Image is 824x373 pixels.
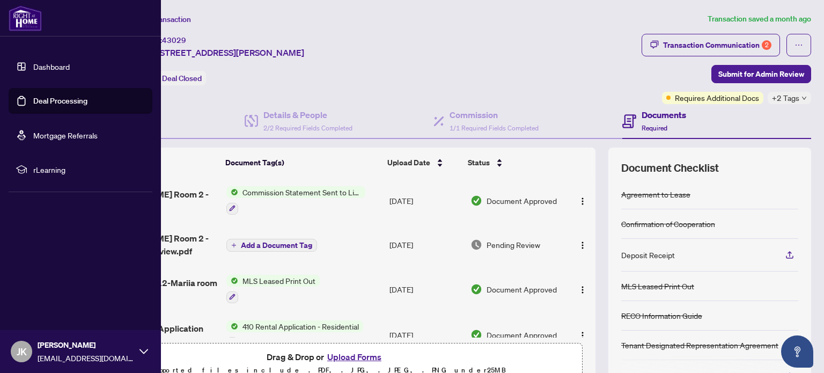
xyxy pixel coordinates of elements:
[267,350,385,364] span: Drag & Drop or
[621,280,694,292] div: MLS Leased Print Out
[711,65,811,83] button: Submit for Admin Review
[226,275,238,287] img: Status Icon
[470,195,482,207] img: Document Status
[162,35,186,45] span: 43029
[578,286,587,294] img: Logo
[621,310,702,321] div: RECO Information Guide
[675,92,759,104] span: Requires Additional Docs
[38,352,134,364] span: [EMAIL_ADDRESS][DOMAIN_NAME]
[470,283,482,295] img: Document Status
[487,283,557,295] span: Document Approved
[801,96,807,101] span: down
[231,243,237,248] span: plus
[487,195,557,207] span: Document Approved
[226,186,238,198] img: Status Icon
[385,266,466,312] td: [DATE]
[134,14,191,24] span: View Transaction
[38,339,134,351] span: [PERSON_NAME]
[718,65,804,83] span: Submit for Admin Review
[226,320,363,349] button: Status Icon410 Rental Application - Residential
[574,192,591,209] button: Logo
[238,186,365,198] span: Commission Statement Sent to Listing Brokerage
[385,223,466,266] td: [DATE]
[470,239,482,251] img: Document Status
[621,188,690,200] div: Agreement to Lease
[574,326,591,343] button: Logo
[578,241,587,250] img: Logo
[487,239,540,251] span: Pending Review
[464,148,564,178] th: Status
[133,71,206,85] div: Status:
[781,335,813,368] button: Open asap
[33,164,145,175] span: rLearning
[33,130,98,140] a: Mortgage Referrals
[487,329,557,341] span: Document Approved
[574,236,591,253] button: Logo
[642,124,667,132] span: Required
[226,320,238,332] img: Status Icon
[574,281,591,298] button: Logo
[385,178,466,223] td: [DATE]
[762,40,771,50] div: 2
[794,41,803,49] span: ellipsis
[642,34,780,56] button: Transaction Communication2
[238,275,320,287] span: MLS Leased Print Out
[17,344,27,359] span: JK
[450,124,539,132] span: 1/1 Required Fields Completed
[387,157,430,169] span: Upload Date
[621,339,778,351] div: Tenant Designated Representation Agreement
[241,242,312,249] span: Add a Document Tag
[621,160,719,175] span: Document Checklist
[772,92,799,104] span: +2 Tags
[33,62,70,71] a: Dashboard
[324,350,385,364] button: Upload Forms
[621,249,675,261] div: Deposit Receipt
[226,275,320,303] button: Status IconMLS Leased Print Out
[708,13,811,25] article: Transaction saved a month ago
[263,108,352,121] h4: Details & People
[578,331,587,340] img: Logo
[221,148,384,178] th: Document Tag(s)
[263,124,352,132] span: 2/2 Required Fields Completed
[663,36,771,54] div: Transaction Communication
[450,108,539,121] h4: Commission
[621,218,715,230] div: Confirmation of Cooperation
[468,157,490,169] span: Status
[226,238,317,252] button: Add a Document Tag
[578,197,587,206] img: Logo
[226,239,317,252] button: Add a Document Tag
[470,329,482,341] img: Document Status
[642,108,686,121] h4: Documents
[385,312,466,357] td: [DATE]
[162,74,202,83] span: Deal Closed
[238,320,363,332] span: 410 Rental Application - Residential
[133,46,304,59] span: Room [STREET_ADDRESS][PERSON_NAME]
[383,148,463,178] th: Upload Date
[9,5,42,31] img: logo
[226,186,365,215] button: Status IconCommission Statement Sent to Listing Brokerage
[33,96,87,106] a: Deal Processing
